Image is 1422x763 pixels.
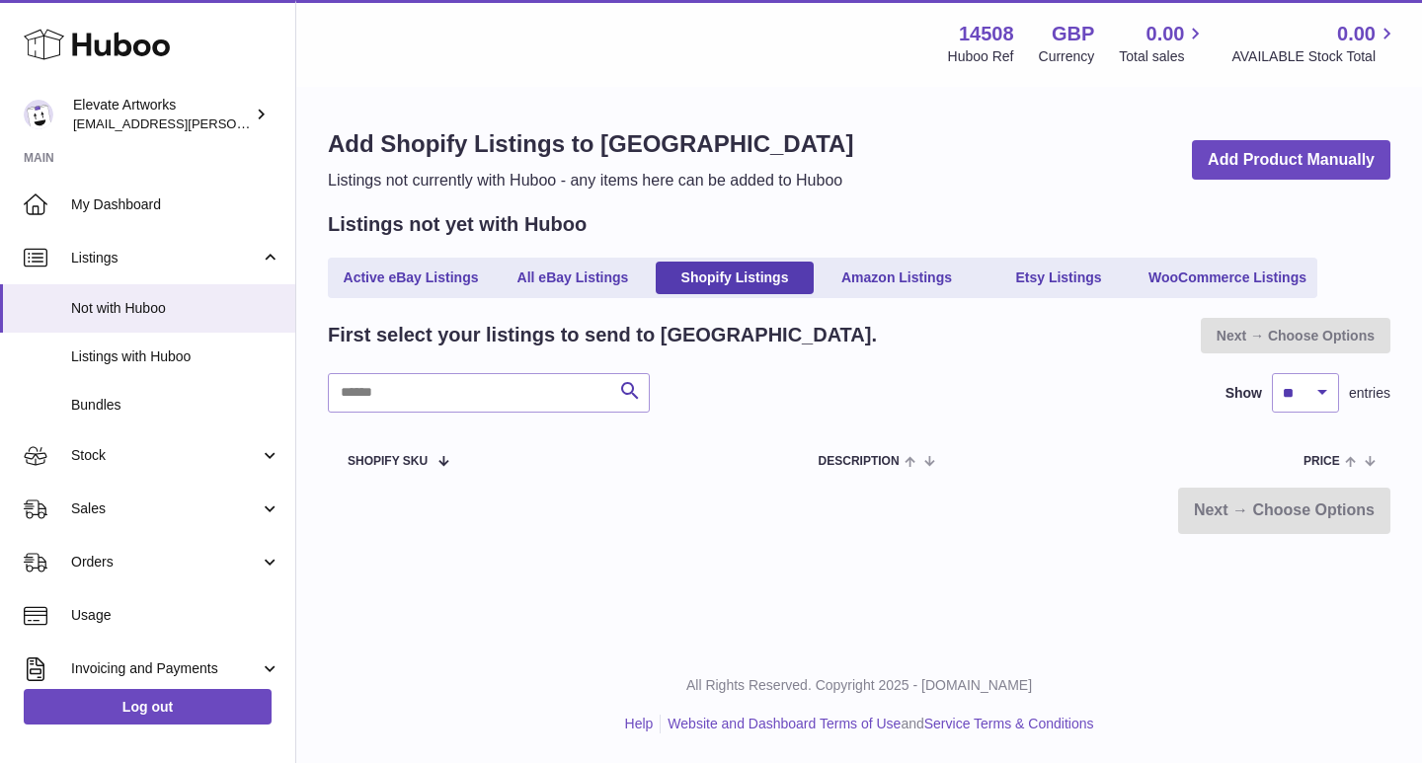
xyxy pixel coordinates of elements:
span: Description [819,455,900,468]
p: Listings not currently with Huboo - any items here can be added to Huboo [328,170,853,191]
h1: Add Shopify Listings to [GEOGRAPHIC_DATA] [328,128,853,160]
div: Elevate Artworks [73,96,251,133]
a: 0.00 Total sales [1119,21,1207,66]
strong: 14508 [959,21,1014,47]
span: AVAILABLE Stock Total [1231,47,1398,66]
p: All Rights Reserved. Copyright 2025 - [DOMAIN_NAME] [312,676,1406,695]
a: WooCommerce Listings [1142,262,1313,294]
span: Bundles [71,396,280,415]
div: Currency [1039,47,1095,66]
a: Add Product Manually [1192,140,1390,181]
span: Listings [71,249,260,267]
span: My Dashboard [71,195,280,214]
span: Stock [71,446,260,465]
label: Show [1225,384,1262,403]
a: Amazon Listings [818,262,976,294]
span: Listings with Huboo [71,347,280,366]
h2: Listings not yet with Huboo [328,211,587,238]
a: Website and Dashboard Terms of Use [668,716,901,731]
span: Total sales [1119,47,1207,66]
strong: GBP [1052,21,1094,47]
a: Help [625,716,654,731]
span: [EMAIL_ADDRESS][PERSON_NAME][DOMAIN_NAME] [73,115,396,131]
a: Log out [24,689,272,725]
a: Etsy Listings [980,262,1138,294]
span: Invoicing and Payments [71,659,260,678]
img: conor.barry@elevateartworks.com [24,100,53,129]
span: Sales [71,499,260,518]
span: entries [1349,384,1390,403]
a: Service Terms & Conditions [924,716,1094,731]
span: Not with Huboo [71,299,280,318]
a: Active eBay Listings [332,262,490,294]
span: Orders [71,553,260,572]
span: Shopify SKU [348,455,428,468]
div: Huboo Ref [948,47,1014,66]
li: and [661,715,1093,733]
span: 0.00 [1337,21,1376,47]
a: Shopify Listings [656,262,814,294]
span: Usage [71,606,280,625]
a: All eBay Listings [494,262,652,294]
span: Price [1303,455,1340,468]
span: 0.00 [1146,21,1185,47]
a: 0.00 AVAILABLE Stock Total [1231,21,1398,66]
h2: First select your listings to send to [GEOGRAPHIC_DATA]. [328,322,877,348]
